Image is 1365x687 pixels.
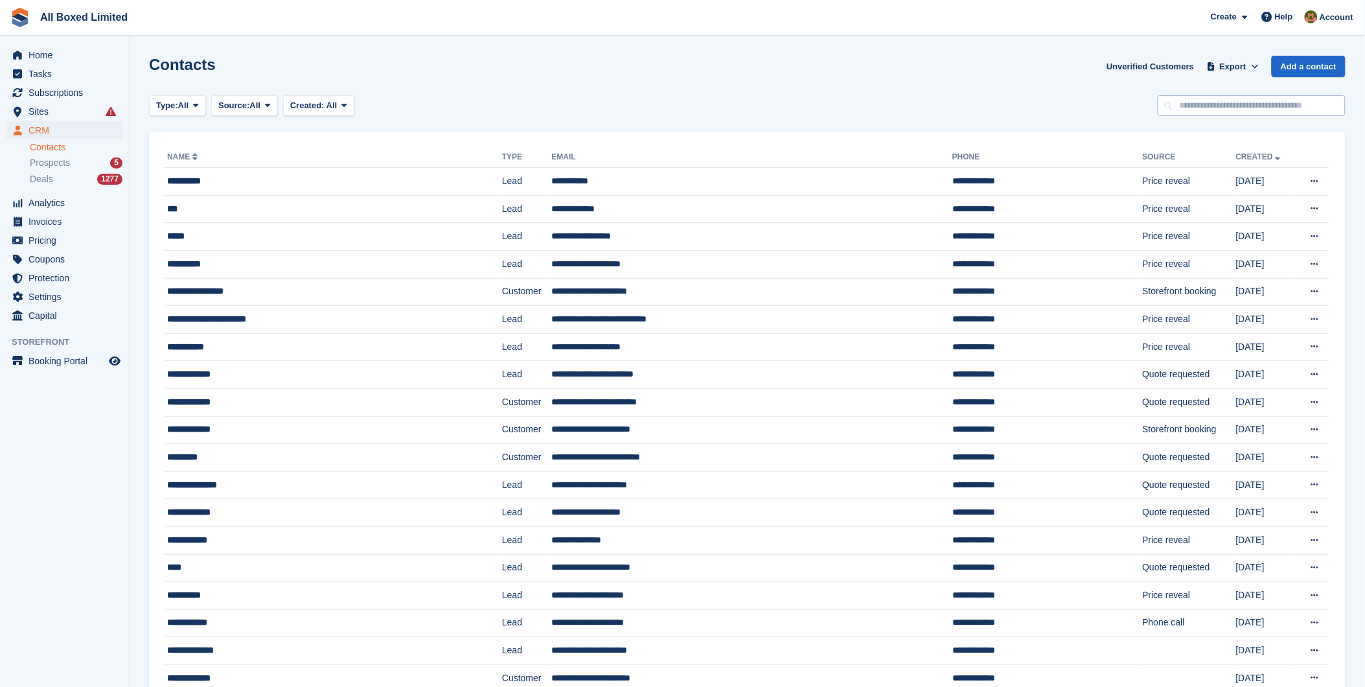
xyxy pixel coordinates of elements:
[1143,223,1236,251] td: Price reveal
[1305,10,1318,23] img: Sharon Hawkins
[1143,333,1236,361] td: Price reveal
[1143,250,1236,278] td: Price reveal
[1236,278,1296,306] td: [DATE]
[502,333,552,361] td: Lead
[156,99,178,112] span: Type:
[1236,444,1296,472] td: [DATE]
[502,147,552,168] th: Type
[502,361,552,389] td: Lead
[29,231,106,250] span: Pricing
[1236,554,1296,582] td: [DATE]
[502,526,552,554] td: Lead
[1211,10,1237,23] span: Create
[6,269,122,287] a: menu
[29,65,106,83] span: Tasks
[1101,56,1199,77] a: Unverified Customers
[327,100,338,110] span: All
[149,95,206,117] button: Type: All
[1143,416,1236,444] td: Storefront booking
[6,102,122,121] a: menu
[167,152,200,161] a: Name
[1236,637,1296,665] td: [DATE]
[30,172,122,186] a: Deals 1277
[1143,168,1236,196] td: Price reveal
[149,56,216,73] h1: Contacts
[1236,361,1296,389] td: [DATE]
[250,99,261,112] span: All
[1236,582,1296,610] td: [DATE]
[29,121,106,139] span: CRM
[29,84,106,102] span: Subscriptions
[1143,195,1236,223] td: Price reveal
[1220,60,1246,73] span: Export
[1143,471,1236,499] td: Quote requested
[30,141,122,154] a: Contacts
[502,582,552,610] td: Lead
[29,194,106,212] span: Analytics
[1143,388,1236,416] td: Quote requested
[110,157,122,169] div: 5
[1272,56,1346,77] a: Add a contact
[29,102,106,121] span: Sites
[1320,11,1353,24] span: Account
[29,213,106,231] span: Invoices
[502,388,552,416] td: Customer
[1236,168,1296,196] td: [DATE]
[1236,388,1296,416] td: [DATE]
[552,147,952,168] th: Email
[6,231,122,250] a: menu
[502,499,552,527] td: Lead
[1143,554,1236,582] td: Quote requested
[1236,416,1296,444] td: [DATE]
[502,195,552,223] td: Lead
[502,637,552,665] td: Lead
[6,250,122,268] a: menu
[30,157,70,169] span: Prospects
[35,6,133,28] a: All Boxed Limited
[502,250,552,278] td: Lead
[1143,609,1236,637] td: Phone call
[1236,250,1296,278] td: [DATE]
[1204,56,1261,77] button: Export
[29,352,106,370] span: Booking Portal
[1143,278,1236,306] td: Storefront booking
[30,173,53,185] span: Deals
[1236,333,1296,361] td: [DATE]
[502,554,552,582] td: Lead
[1236,223,1296,251] td: [DATE]
[502,609,552,637] td: Lead
[502,471,552,499] td: Lead
[502,278,552,306] td: Customer
[283,95,354,117] button: Created: All
[29,46,106,64] span: Home
[107,353,122,369] a: Preview store
[1143,361,1236,389] td: Quote requested
[12,336,129,349] span: Storefront
[502,416,552,444] td: Customer
[1236,306,1296,334] td: [DATE]
[1143,444,1236,472] td: Quote requested
[6,213,122,231] a: menu
[30,156,122,170] a: Prospects 5
[1143,147,1236,168] th: Source
[6,121,122,139] a: menu
[1143,306,1236,334] td: Price reveal
[1236,609,1296,637] td: [DATE]
[29,250,106,268] span: Coupons
[6,288,122,306] a: menu
[1143,526,1236,554] td: Price reveal
[218,99,249,112] span: Source:
[952,147,1143,168] th: Phone
[6,352,122,370] a: menu
[502,223,552,251] td: Lead
[29,288,106,306] span: Settings
[29,269,106,287] span: Protection
[502,306,552,334] td: Lead
[1143,499,1236,527] td: Quote requested
[6,84,122,102] a: menu
[502,444,552,472] td: Customer
[6,194,122,212] a: menu
[6,65,122,83] a: menu
[290,100,325,110] span: Created:
[1236,195,1296,223] td: [DATE]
